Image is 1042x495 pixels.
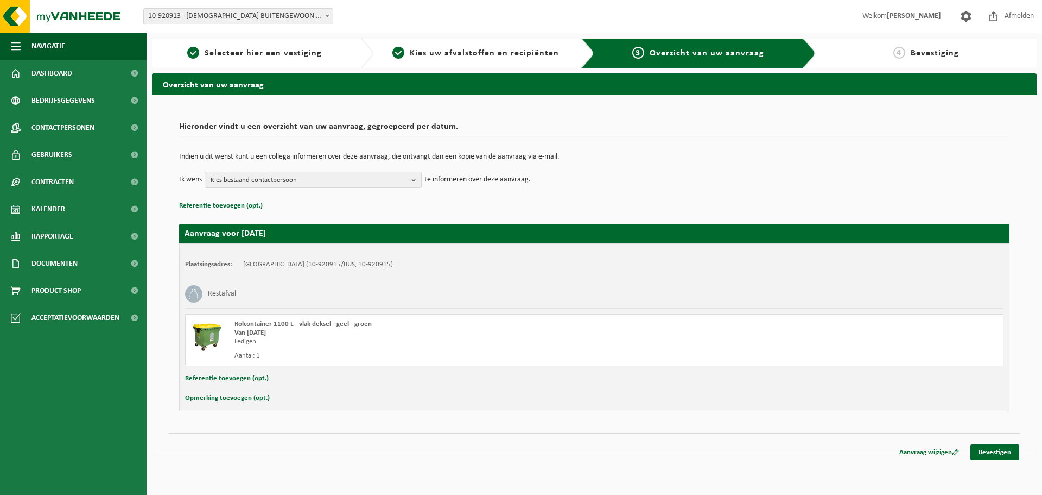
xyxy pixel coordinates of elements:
[234,329,266,336] strong: Van [DATE]
[650,49,764,58] span: Overzicht van uw aanvraag
[205,172,422,188] button: Kies bestaand contactpersoon
[31,168,74,196] span: Contracten
[185,229,266,238] strong: Aanvraag voor [DATE]
[208,285,236,303] h3: Restafval
[185,372,269,386] button: Referentie toevoegen (opt.)
[970,444,1019,460] a: Bevestigen
[187,47,199,59] span: 1
[379,47,573,60] a: 2Kies uw afvalstoffen en recipiënten
[31,87,95,114] span: Bedrijfsgegevens
[185,261,232,268] strong: Plaatsingsadres:
[205,49,322,58] span: Selecteer hier een vestiging
[424,172,531,188] p: te informeren over deze aanvraag.
[632,47,644,59] span: 3
[157,47,352,60] a: 1Selecteer hier een vestiging
[191,320,224,353] img: WB-1100-HPE-GN-50.png
[179,199,263,213] button: Referentie toevoegen (opt.)
[911,49,959,58] span: Bevestiging
[179,172,202,188] p: Ik wens
[234,321,372,328] span: Rolcontainer 1100 L - vlak deksel - geel - groen
[887,12,941,20] strong: [PERSON_NAME]
[179,153,1009,161] p: Indien u dit wenst kunt u een collega informeren over deze aanvraag, die ontvangt dan een kopie v...
[31,114,94,141] span: Contactpersonen
[31,33,65,60] span: Navigatie
[392,47,404,59] span: 2
[31,250,78,277] span: Documenten
[144,9,333,24] span: 10-920913 - KATHOLIEK BUITENGEWOON ONDERWIJS OOSTENDE-GISTEL - MIDDELKERKE
[234,352,638,360] div: Aantal: 1
[31,277,81,304] span: Product Shop
[31,141,72,168] span: Gebruikers
[31,223,73,250] span: Rapportage
[31,196,65,223] span: Kalender
[891,444,967,460] a: Aanvraag wijzigen
[143,8,333,24] span: 10-920913 - KATHOLIEK BUITENGEWOON ONDERWIJS OOSTENDE-GISTEL - MIDDELKERKE
[410,49,559,58] span: Kies uw afvalstoffen en recipiënten
[185,391,270,405] button: Opmerking toevoegen (opt.)
[179,122,1009,137] h2: Hieronder vindt u een overzicht van uw aanvraag, gegroepeerd per datum.
[893,47,905,59] span: 4
[211,172,407,189] span: Kies bestaand contactpersoon
[234,337,638,346] div: Ledigen
[243,260,393,269] td: [GEOGRAPHIC_DATA] (10-920915/BUS, 10-920915)
[31,304,119,331] span: Acceptatievoorwaarden
[152,73,1037,95] h2: Overzicht van uw aanvraag
[31,60,72,87] span: Dashboard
